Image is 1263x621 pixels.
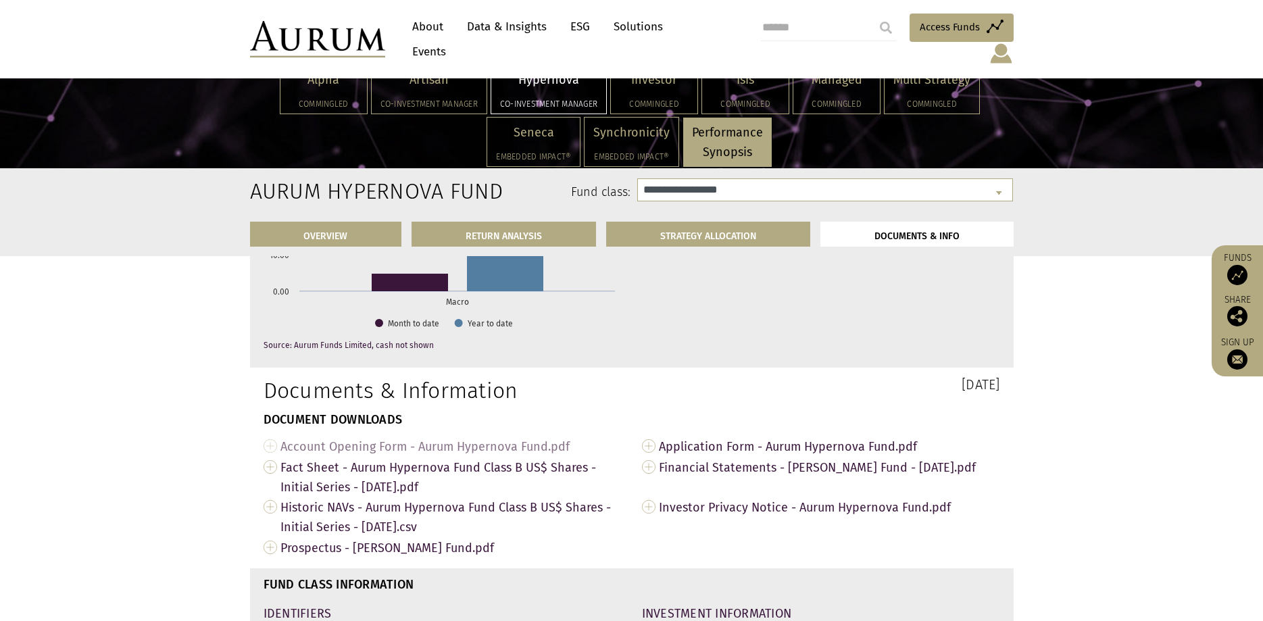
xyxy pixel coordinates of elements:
[564,14,597,39] a: ESG
[264,412,403,427] strong: DOCUMENT DOWNLOADS
[711,100,780,108] h5: Commingled
[289,100,358,108] h5: Commingled
[273,287,289,297] text: 0.00
[1218,337,1256,370] a: Sign up
[380,184,631,201] label: Fund class:
[280,537,622,558] span: Prospectus - [PERSON_NAME] Fund.pdf
[659,457,1000,478] span: Financial Statements - [PERSON_NAME] Fund - [DATE].pdf
[620,100,689,108] h5: Commingled
[264,607,622,620] h4: IDENTIFIERS
[500,100,597,108] h5: Co-investment Manager
[250,21,385,57] img: Aurum
[380,100,478,108] h5: Co-investment Manager
[920,19,980,35] span: Access Funds
[893,100,970,108] h5: Commingled
[280,457,622,497] span: Fact Sheet - Aurum Hypernova Fund Class B US$ Shares - Initial Series - [DATE].pdf
[593,153,670,161] h5: Embedded Impact®
[412,222,596,247] a: RETURN ANALYSIS
[1218,295,1256,326] div: Share
[496,123,571,143] p: Seneca
[264,378,622,403] h1: Documents & Information
[1227,306,1247,326] img: Share this post
[460,14,553,39] a: Data & Insights
[250,178,360,204] h2: Aurum Hypernova Fund
[264,577,414,592] strong: FUND CLASS INFORMATION
[446,297,469,307] text: Macro
[388,319,439,328] text: Month to date
[659,497,1000,518] span: Investor Privacy Notice - Aurum Hypernova Fund.pdf
[872,14,899,41] input: Submit
[620,70,689,90] p: Investor
[500,70,597,90] p: Hypernova
[893,70,970,90] p: Multi Strategy
[1227,265,1247,285] img: Access Funds
[642,607,1000,620] h4: INVESTMENT INFORMATION
[593,123,670,143] p: Synchronicity
[264,341,622,350] p: Source: Aurum Funds Limited, cash not shown
[289,70,358,90] p: Alpha
[802,70,871,90] p: Managed
[380,70,478,90] p: Artisan
[692,123,763,162] p: Performance Synopsis
[405,14,450,39] a: About
[468,319,513,328] text: Year to date
[496,153,571,161] h5: Embedded Impact®
[989,42,1014,65] img: account-icon.svg
[405,39,446,64] a: Events
[711,70,780,90] p: Isis
[607,14,670,39] a: Solutions
[250,222,402,247] a: OVERVIEW
[280,436,622,457] span: Account Opening Form - Aurum Hypernova Fund.pdf
[659,436,1000,457] span: Application Form - Aurum Hypernova Fund.pdf
[1227,349,1247,370] img: Sign up to our newsletter
[606,222,810,247] a: STRATEGY ALLOCATION
[642,378,1000,391] h3: [DATE]
[280,497,622,537] span: Historic NAVs - Aurum Hypernova Fund Class B US$ Shares - Initial Series - [DATE].csv
[1218,252,1256,285] a: Funds
[910,14,1014,42] a: Access Funds
[802,100,871,108] h5: Commingled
